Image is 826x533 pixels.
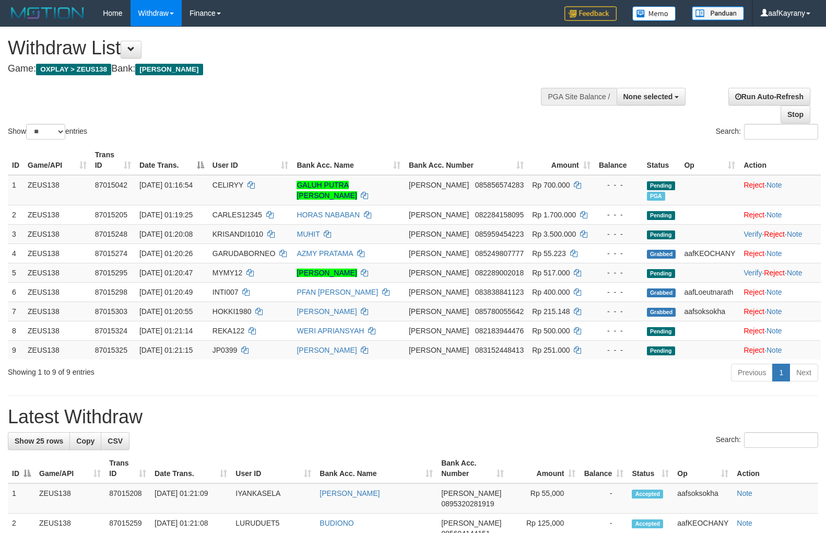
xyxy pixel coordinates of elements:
span: 87015042 [95,181,127,189]
th: Bank Acc. Name: activate to sort column ascending [292,145,404,175]
span: Copy 082289002018 to clipboard [475,269,524,277]
a: Reject [744,211,764,219]
td: ZEUS138 [23,205,91,224]
span: OXPLAY > ZEUS138 [36,64,111,75]
th: Amount: activate to sort column ascending [508,454,580,483]
span: [PERSON_NAME] [135,64,203,75]
label: Search: [716,432,818,448]
h1: Latest Withdraw [8,407,818,427]
span: None selected [623,92,673,101]
span: 87015248 [95,230,127,238]
span: [PERSON_NAME] [441,519,501,527]
span: CARLES12345 [213,211,262,219]
td: · [739,244,821,263]
a: Copy [69,432,101,450]
th: Bank Acc. Number: activate to sort column ascending [405,145,528,175]
span: Accepted [632,519,663,528]
span: 87015324 [95,327,127,335]
span: Show 25 rows [15,437,63,445]
span: JP0399 [213,346,237,354]
span: [DATE] 01:21:14 [139,327,193,335]
input: Search: [744,124,818,140]
a: PFAN [PERSON_NAME] [297,288,378,296]
a: Reject [744,288,764,296]
td: ZEUS138 [23,175,91,205]
span: CELIRYY [213,181,243,189]
span: Copy 083152448413 to clipboard [475,346,524,354]
th: User ID: activate to sort column ascending [208,145,293,175]
img: Button%20Memo.svg [632,6,676,21]
th: ID: activate to sort column descending [8,454,35,483]
div: - - - [599,287,639,297]
a: Reject [744,346,764,354]
div: - - - [599,345,639,355]
td: 1 [8,483,35,514]
span: Grabbed [647,308,676,317]
a: Show 25 rows [8,432,70,450]
th: Status: activate to sort column ascending [628,454,673,483]
img: panduan.png [692,6,744,20]
a: Previous [731,364,773,381]
td: aafsoksokha [680,302,739,321]
span: Pending [647,327,675,336]
td: 8 [8,321,23,340]
th: Game/API: activate to sort column ascending [35,454,105,483]
a: Reject [764,269,785,277]
td: ZEUS138 [23,282,91,302]
span: REKA122 [213,327,244,335]
span: [PERSON_NAME] [409,346,469,354]
a: Note [787,269,803,277]
a: AZMY PRATAMA [297,249,352,258]
td: 87015208 [105,483,150,514]
span: [DATE] 01:20:55 [139,307,193,316]
th: Op: activate to sort column ascending [673,454,733,483]
a: Note [766,211,782,219]
a: [PERSON_NAME] [297,346,357,354]
h1: Withdraw List [8,38,540,59]
th: Action [739,145,821,175]
td: ZEUS138 [23,263,91,282]
a: [PERSON_NAME] [297,269,357,277]
th: Trans ID: activate to sort column ascending [105,454,150,483]
td: - [580,483,628,514]
a: Verify [744,269,762,277]
th: Date Trans.: activate to sort column ascending [150,454,231,483]
span: [PERSON_NAME] [409,181,469,189]
td: · [739,175,821,205]
td: Rp 55,000 [508,483,580,514]
div: - - - [599,180,639,190]
a: Reject [744,307,764,316]
a: CSV [101,432,129,450]
span: Copy 082183944476 to clipboard [475,327,524,335]
th: Bank Acc. Name: activate to sort column ascending [315,454,437,483]
th: Amount: activate to sort column ascending [528,145,595,175]
span: Rp 700.000 [532,181,570,189]
th: Action [733,454,818,483]
span: [DATE] 01:20:08 [139,230,193,238]
span: [PERSON_NAME] [409,211,469,219]
th: Balance [595,145,643,175]
a: Stop [781,106,810,123]
th: Balance: activate to sort column ascending [580,454,628,483]
span: Copy 085249807777 to clipboard [475,249,524,258]
td: 1 [8,175,23,205]
span: [PERSON_NAME] [409,288,469,296]
span: Pending [647,269,675,278]
td: · [739,282,821,302]
div: - - - [599,268,639,278]
span: [DATE] 01:20:26 [139,249,193,258]
th: Trans ID: activate to sort column ascending [91,145,135,175]
a: WERI APRIANSYAH [297,327,364,335]
span: CSV [108,437,123,445]
a: Note [737,519,752,527]
td: aafLoeutnarath [680,282,739,302]
a: Note [766,307,782,316]
span: Marked by aafkaynarin [647,192,665,201]
td: · · [739,224,821,244]
span: Rp 251.000 [532,346,570,354]
span: [PERSON_NAME] [409,230,469,238]
span: 87015274 [95,249,127,258]
td: 2 [8,205,23,224]
a: [PERSON_NAME] [297,307,357,316]
td: IYANKASELA [231,483,315,514]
